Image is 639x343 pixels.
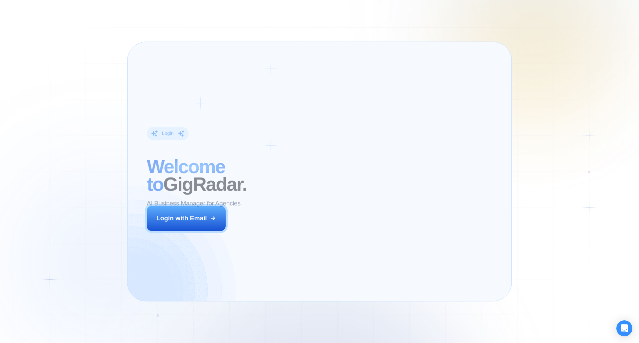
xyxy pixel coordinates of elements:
div: Login with Email [156,214,207,223]
span: Welcome to [147,156,225,195]
p: AI Business Manager for Agencies [147,199,241,208]
button: Login with Email [147,206,226,231]
h2: ‍ GigRadar. [147,158,312,193]
div: Open Intercom Messenger [616,320,632,336]
div: Login [162,130,173,137]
